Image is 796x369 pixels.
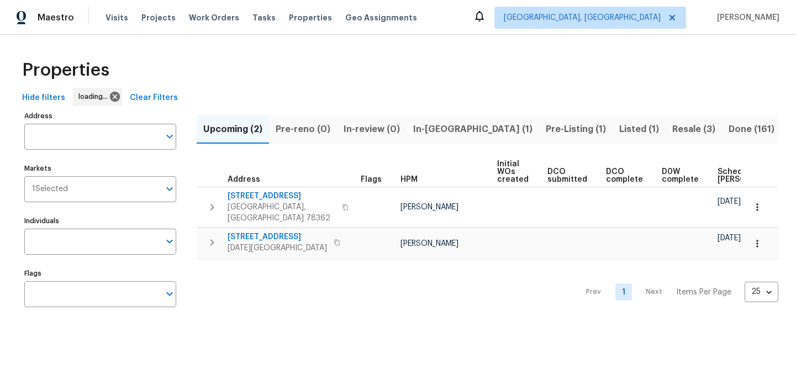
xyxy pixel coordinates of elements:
span: Clear Filters [130,91,178,105]
button: Clear Filters [125,88,182,108]
span: D0W complete [662,168,699,183]
label: Flags [24,270,176,277]
span: Done (161) [729,122,774,137]
span: [PERSON_NAME] [400,203,458,211]
span: Properties [22,65,109,76]
button: Hide filters [18,88,70,108]
button: Open [162,234,177,249]
a: Goto page 1 [615,283,632,301]
p: Items Per Page [676,287,731,298]
span: [DATE] [718,234,741,242]
span: 1 Selected [32,184,68,194]
span: Listed (1) [619,122,659,137]
span: loading... [78,91,112,102]
div: loading... [73,88,122,106]
span: [DATE][GEOGRAPHIC_DATA] [228,243,327,254]
span: [GEOGRAPHIC_DATA], [GEOGRAPHIC_DATA] 78362 [228,202,335,224]
span: [PERSON_NAME] [713,12,779,23]
span: Initial WOs created [497,160,529,183]
span: In-review (0) [344,122,400,137]
button: Open [162,129,177,144]
button: Open [162,286,177,302]
span: Tasks [252,14,276,22]
span: Pre-Listing (1) [546,122,606,137]
span: Work Orders [189,12,239,23]
nav: Pagination Navigation [576,266,778,318]
span: DCO submitted [547,168,587,183]
span: DCO complete [606,168,643,183]
span: HPM [400,176,418,183]
span: Pre-reno (0) [276,122,330,137]
span: Projects [141,12,176,23]
span: [STREET_ADDRESS] [228,191,335,202]
span: [STREET_ADDRESS] [228,231,327,243]
span: [DATE] [718,198,741,205]
span: [PERSON_NAME] [400,240,458,247]
button: Open [162,181,177,197]
span: Flags [361,176,382,183]
span: Properties [289,12,332,23]
label: Address [24,113,176,119]
span: Maestro [38,12,74,23]
span: Resale (3) [672,122,715,137]
div: 25 [745,277,778,306]
label: Markets [24,165,176,172]
span: Geo Assignments [345,12,417,23]
label: Individuals [24,218,176,224]
span: Hide filters [22,91,65,105]
span: Upcoming (2) [203,122,262,137]
span: In-[GEOGRAPHIC_DATA] (1) [413,122,533,137]
span: [GEOGRAPHIC_DATA], [GEOGRAPHIC_DATA] [504,12,661,23]
span: Address [228,176,260,183]
span: Visits [106,12,128,23]
span: Scheduled [PERSON_NAME] [718,168,780,183]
